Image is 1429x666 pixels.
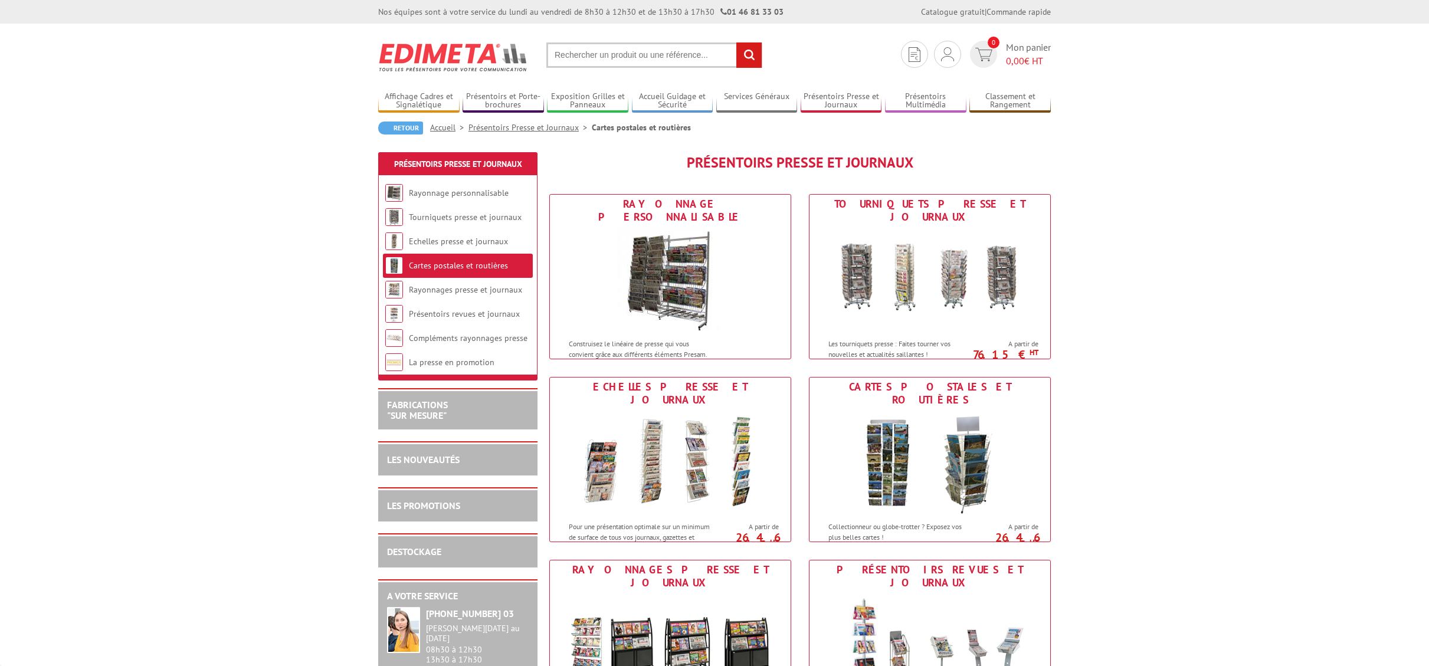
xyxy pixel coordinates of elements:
a: devis rapide 0 Mon panier 0,00€ HT [967,41,1051,68]
a: Echelles presse et journaux [409,236,508,247]
img: Rayonnage personnalisable [385,184,403,202]
img: Cartes postales et routières [385,257,403,274]
img: widget-service.jpg [387,607,420,653]
img: Rayonnage personnalisable [617,227,723,333]
a: Cartes postales et routières Cartes postales et routières Collectionneur ou globe-trotter ? Expos... [809,377,1051,542]
p: 26.46 € [972,534,1038,548]
a: Classement et Rangement [969,91,1051,111]
p: Pour une présentation optimale sur un minimum de surface de tous vos journaux, gazettes et hebdos ! [569,521,715,552]
div: [PERSON_NAME][DATE] au [DATE] [426,624,529,644]
a: Services Généraux [716,91,798,111]
img: devis rapide [909,47,920,62]
sup: HT [770,537,779,547]
img: Compléments rayonnages presse [385,329,403,347]
a: Accueil [430,122,468,133]
div: Rayonnage personnalisable [553,198,788,224]
p: 26.46 € [713,534,779,548]
img: Edimeta [378,35,529,79]
span: Mon panier [1006,41,1051,68]
strong: 01 46 81 33 03 [720,6,784,17]
a: Echelles presse et journaux Echelles presse et journaux Pour une présentation optimale sur un min... [549,377,791,542]
img: Présentoirs revues et journaux [385,305,403,323]
a: Accueil Guidage et Sécurité [632,91,713,111]
a: La presse en promotion [409,357,494,368]
sup: HT [1030,537,1038,547]
div: Tourniquets presse et journaux [812,198,1047,224]
img: Tourniquets presse et journaux [821,227,1039,333]
div: Rayonnages presse et journaux [553,563,788,589]
div: Nos équipes sont à votre service du lundi au vendredi de 8h30 à 12h30 et de 13h30 à 17h30 [378,6,784,18]
a: LES PROMOTIONS [387,500,460,511]
input: Rechercher un produit ou une référence... [546,42,762,68]
span: A partir de [978,339,1038,349]
img: Echelles presse et journaux [385,232,403,250]
a: Exposition Grilles et Panneaux [547,91,628,111]
li: Cartes postales et routières [592,122,691,133]
a: Présentoirs et Porte-brochures [463,91,544,111]
div: Présentoirs revues et journaux [812,563,1047,589]
img: Echelles presse et journaux [561,409,779,516]
img: devis rapide [941,47,954,61]
span: 0 [988,37,999,48]
a: Rayonnages presse et journaux [409,284,522,295]
a: Présentoirs Multimédia [885,91,966,111]
p: Les tourniquets presse : Faites tourner vos nouvelles et actualités saillantes ! [828,339,975,359]
a: Rayonnage personnalisable [409,188,509,198]
span: A partir de [978,522,1038,532]
a: DESTOCKAGE [387,546,441,557]
input: rechercher [736,42,762,68]
strong: [PHONE_NUMBER] 03 [426,608,514,619]
a: Présentoirs Presse et Journaux [394,159,522,169]
div: Echelles presse et journaux [553,380,788,406]
a: FABRICATIONS"Sur Mesure" [387,399,448,421]
img: La presse en promotion [385,353,403,371]
span: € HT [1006,54,1051,68]
img: devis rapide [975,48,992,61]
span: A partir de [719,522,779,532]
a: Rayonnage personnalisable Rayonnage personnalisable Construisez le linéaire de presse qui vous co... [549,194,791,359]
a: Affichage Cadres et Signalétique [378,91,460,111]
h2: A votre service [387,591,529,602]
a: Retour [378,122,423,134]
p: Construisez le linéaire de presse qui vous convient grâce aux différents éléments Presam. [569,339,715,359]
a: Compléments rayonnages presse [409,333,527,343]
a: Catalogue gratuit [921,6,985,17]
div: | [921,6,1051,18]
div: Cartes postales et routières [812,380,1047,406]
a: Tourniquets presse et journaux Tourniquets presse et journaux Les tourniquets presse : Faites tou... [809,194,1051,359]
a: Commande rapide [986,6,1051,17]
p: 76.15 € [972,351,1038,358]
sup: HT [1030,347,1038,357]
a: Présentoirs revues et journaux [409,309,520,319]
a: Cartes postales et routières [409,260,508,271]
img: Tourniquets presse et journaux [385,208,403,226]
div: 08h30 à 12h30 13h30 à 17h30 [426,624,529,664]
img: Rayonnages presse et journaux [385,281,403,298]
h1: Présentoirs Presse et Journaux [549,155,1051,170]
span: 0,00 [1006,55,1024,67]
a: LES NOUVEAUTÉS [387,454,460,465]
a: Présentoirs Presse et Journaux [468,122,592,133]
a: Présentoirs Presse et Journaux [801,91,882,111]
p: Collectionneur ou globe-trotter ? Exposez vos plus belles cartes ! [828,521,975,542]
img: Cartes postales et routières [821,409,1039,516]
a: Tourniquets presse et journaux [409,212,522,222]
